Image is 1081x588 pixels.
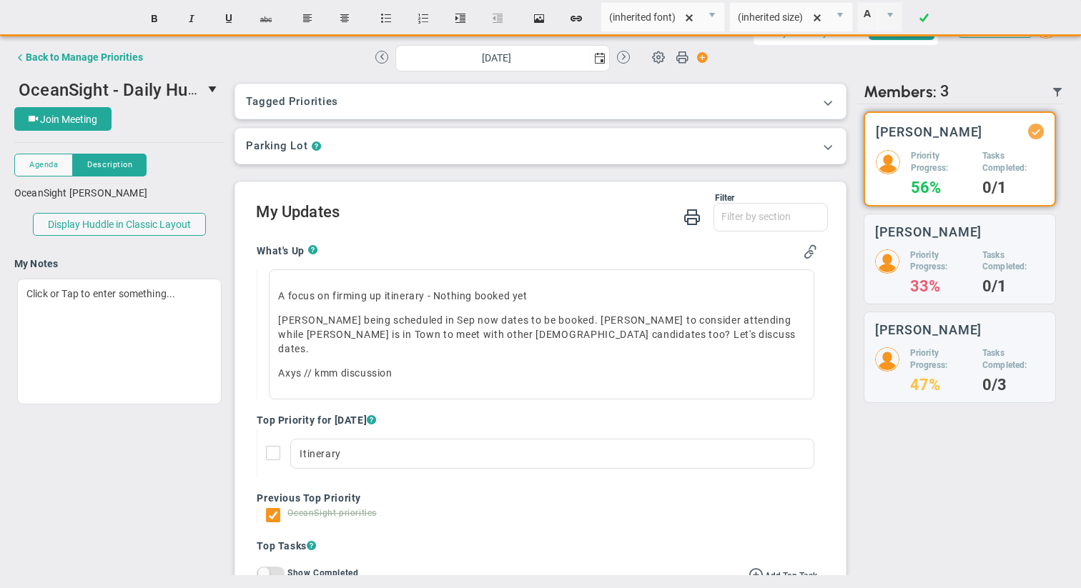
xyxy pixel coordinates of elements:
[278,314,796,354] span: [PERSON_NAME] being scheduled in Sep now dates to be booked. [PERSON_NAME] to consider attending ...
[676,50,688,70] span: Print Huddle
[246,139,307,153] h3: Parking Lot
[645,43,672,70] span: Huddle Settings
[910,249,972,274] h5: Priority Progress:
[287,567,358,577] label: Show Completed
[14,187,147,199] span: OceanSight [PERSON_NAME]
[327,5,362,32] button: Center text
[982,347,1045,372] h5: Tasks Completed:
[256,193,734,203] div: Filter
[875,225,982,239] h3: [PERSON_NAME]
[589,46,609,71] span: select
[287,508,377,518] span: OceanSight priorities
[257,539,816,553] h4: Top Tasks
[982,150,1044,174] h5: Tasks Completed:
[257,492,816,504] h4: Previous Top Priority
[828,3,852,31] span: select
[212,5,246,32] button: Underline
[875,347,899,372] img: 206891.Person.photo
[256,203,827,224] h2: My Updates
[19,78,222,100] span: OceanSight - Daily Huddle
[290,5,325,32] button: Align text left
[864,82,937,101] span: Members:
[17,279,222,404] div: Click or Tap to enter something...
[40,114,97,125] span: Join Meeting
[910,347,972,372] h5: Priority Progress:
[875,249,899,274] img: 204747.Person.photo
[406,5,440,32] button: Insert ordered list
[246,95,834,108] h3: Tagged Priorities
[14,154,73,176] button: Agenda
[911,181,972,194] h4: 56%
[765,571,817,581] span: Add Top Task
[700,3,724,31] span: select
[14,107,112,131] button: Join Meeting
[876,150,900,174] img: 204746.Person.photo
[730,3,829,31] input: Font Size
[14,43,143,71] button: Back to Manage Priorities
[714,204,827,229] input: Filter by section
[876,125,983,139] h3: [PERSON_NAME]
[910,379,972,392] h4: 47%
[910,280,972,293] h4: 33%
[982,181,1044,194] h4: 0/1
[911,150,972,174] h5: Priority Progress:
[87,159,132,171] span: Description
[1052,86,1063,98] span: Filter Updated Members
[982,249,1045,274] h5: Tasks Completed:
[73,154,147,176] button: Description
[203,77,225,101] span: select
[14,257,224,270] h4: My Notes
[749,567,817,582] button: Add Top Task
[877,3,902,31] span: select
[857,2,902,32] span: Current selected color is rgba(255, 255, 255, 0)
[369,5,403,32] button: Insert unordered list
[559,5,593,32] button: Insert hyperlink
[601,3,700,31] input: Font Name
[683,207,701,225] span: Print My Huddle Updates
[522,5,556,32] button: Insert image
[982,280,1045,293] h4: 0/1
[982,379,1045,392] h4: 0/3
[26,51,143,63] div: Back to Manage Priorities
[907,5,941,32] a: Done!
[257,244,307,257] h4: What's Up
[690,48,709,67] span: Action Button
[257,414,816,427] h4: Top Priority for [DATE]
[29,159,58,171] span: Agenda
[940,82,949,101] span: 3
[249,5,283,32] button: Strikethrough
[1031,126,1041,136] div: Updated Status
[33,213,206,236] button: Display Huddle in Classic Layout
[875,323,982,337] h3: [PERSON_NAME]
[443,5,478,32] button: Indent
[278,289,804,303] p: A focus on firming up itinerary - Nothing booked yet
[290,439,814,469] div: Itinerary
[174,5,209,32] button: Italic
[278,366,804,380] p: Axys // kmm discussion
[137,5,172,32] button: Bold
